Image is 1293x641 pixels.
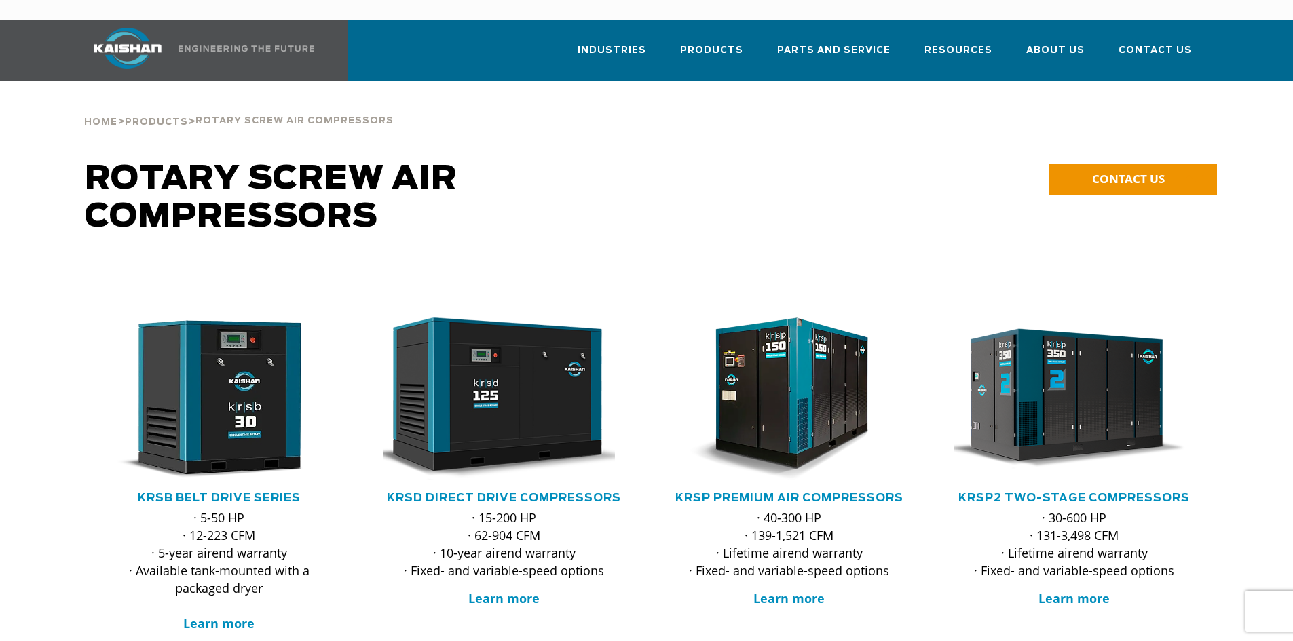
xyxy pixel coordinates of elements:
a: Learn more [753,590,825,606]
span: Home [84,118,117,127]
p: · 15-200 HP · 62-904 CFM · 10-year airend warranty · Fixed- and variable-speed options [383,509,625,579]
p: · 40-300 HP · 139-1,521 CFM · Lifetime airend warranty · Fixed- and variable-speed options [669,509,910,579]
div: krsp150 [669,317,910,480]
a: KRSD Direct Drive Compressors [387,492,621,503]
span: Products [125,118,188,127]
p: · 5-50 HP · 12-223 CFM · 5-year airend warranty · Available tank-mounted with a packaged dryer [98,509,340,632]
a: Learn more [183,615,255,632]
a: KRSP2 Two-Stage Compressors [958,492,1190,503]
span: Contact Us [1119,43,1192,58]
span: Rotary Screw Air Compressors [85,163,457,233]
img: krsp350 [943,317,1185,480]
span: CONTACT US [1092,171,1165,187]
span: Parts and Service [777,43,891,58]
div: krsb30 [98,317,340,480]
a: Industries [578,33,646,79]
span: Products [680,43,743,58]
a: KRSP Premium Air Compressors [675,492,903,503]
a: Learn more [1038,590,1110,606]
img: krsd125 [373,317,615,480]
div: krsp350 [954,317,1195,480]
a: Products [680,33,743,79]
img: krsp150 [658,317,900,480]
img: kaishan logo [77,28,179,69]
a: Kaishan USA [77,20,317,81]
a: Contact Us [1119,33,1192,79]
span: About Us [1026,43,1085,58]
div: krsd125 [383,317,625,480]
img: Engineering the future [179,45,314,52]
div: > > [84,81,394,133]
a: Learn more [468,590,540,606]
a: Parts and Service [777,33,891,79]
p: · 30-600 HP · 131-3,498 CFM · Lifetime airend warranty · Fixed- and variable-speed options [954,509,1195,579]
a: Home [84,115,117,128]
a: Products [125,115,188,128]
a: About Us [1026,33,1085,79]
a: KRSB Belt Drive Series [138,492,301,503]
a: Resources [924,33,992,79]
span: Rotary Screw Air Compressors [195,117,394,125]
a: CONTACT US [1049,164,1217,195]
img: krsb30 [88,317,330,480]
span: Resources [924,43,992,58]
span: Industries [578,43,646,58]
